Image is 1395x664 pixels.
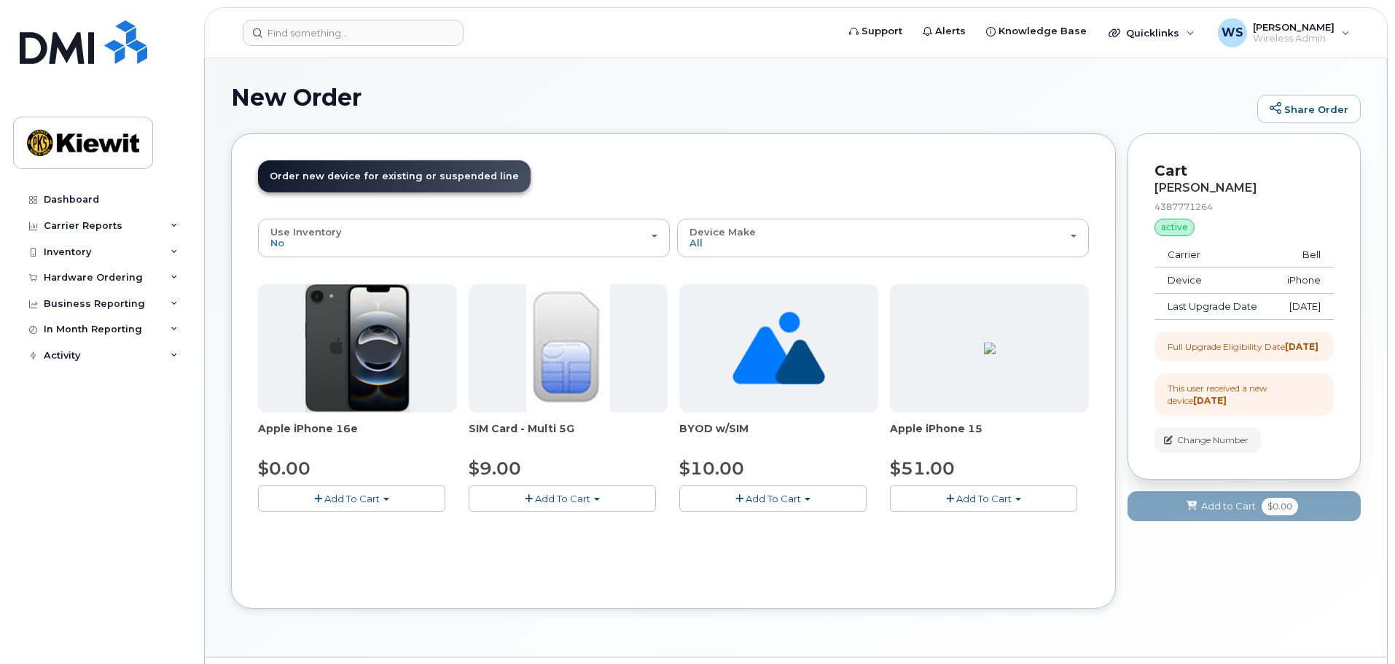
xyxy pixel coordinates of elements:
[270,237,284,249] span: No
[258,485,445,511] button: Add To Cart
[679,421,878,450] div: BYOD w/SIM
[469,421,668,450] div: SIM Card - Multi 5G
[679,458,744,479] span: $10.00
[469,485,656,511] button: Add To Cart
[890,458,955,479] span: $51.00
[1168,340,1318,353] div: Full Upgrade Eligibility Date
[469,458,521,479] span: $9.00
[689,237,703,249] span: All
[1332,601,1384,653] iframe: Messenger Launcher
[1273,267,1334,294] td: iPhone
[732,284,825,413] img: no_image_found-2caef05468ed5679b831cfe6fc140e25e0c280774317ffc20a367ab7fd17291e.png
[1154,267,1273,294] td: Device
[1128,491,1361,521] button: Add to Cart $0.00
[1154,219,1195,236] div: active
[535,493,590,504] span: Add To Cart
[1201,499,1256,513] span: Add to Cart
[526,284,609,413] img: 00D627D4-43E9-49B7-A367-2C99342E128C.jpg
[890,485,1077,511] button: Add To Cart
[1154,181,1334,195] div: [PERSON_NAME]
[689,226,756,238] span: Device Make
[1168,382,1321,407] div: This user received a new device
[1154,200,1334,213] div: 4387771264
[305,284,410,413] img: iPhone_16e_pic.PNG
[1262,498,1298,515] span: $0.00
[956,493,1012,504] span: Add To Cart
[1177,434,1249,447] span: Change Number
[1154,427,1261,453] button: Change Number
[1257,95,1361,124] a: Share Order
[1154,294,1273,320] td: Last Upgrade Date
[1285,341,1318,352] strong: [DATE]
[677,219,1089,257] button: Device Make All
[258,458,310,479] span: $0.00
[231,85,1250,110] h1: New Order
[270,226,342,238] span: Use Inventory
[258,219,670,257] button: Use Inventory No
[1154,242,1273,268] td: Carrier
[1193,395,1227,406] strong: [DATE]
[270,171,519,181] span: Order new device for existing or suspended line
[1154,160,1334,181] p: Cart
[679,485,867,511] button: Add To Cart
[746,493,801,504] span: Add To Cart
[324,493,380,504] span: Add To Cart
[1273,242,1334,268] td: Bell
[258,421,457,450] div: Apple iPhone 16e
[1273,294,1334,320] td: [DATE]
[890,421,1089,450] div: Apple iPhone 15
[984,343,996,354] img: 96FE4D95-2934-46F2-B57A-6FE1B9896579.png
